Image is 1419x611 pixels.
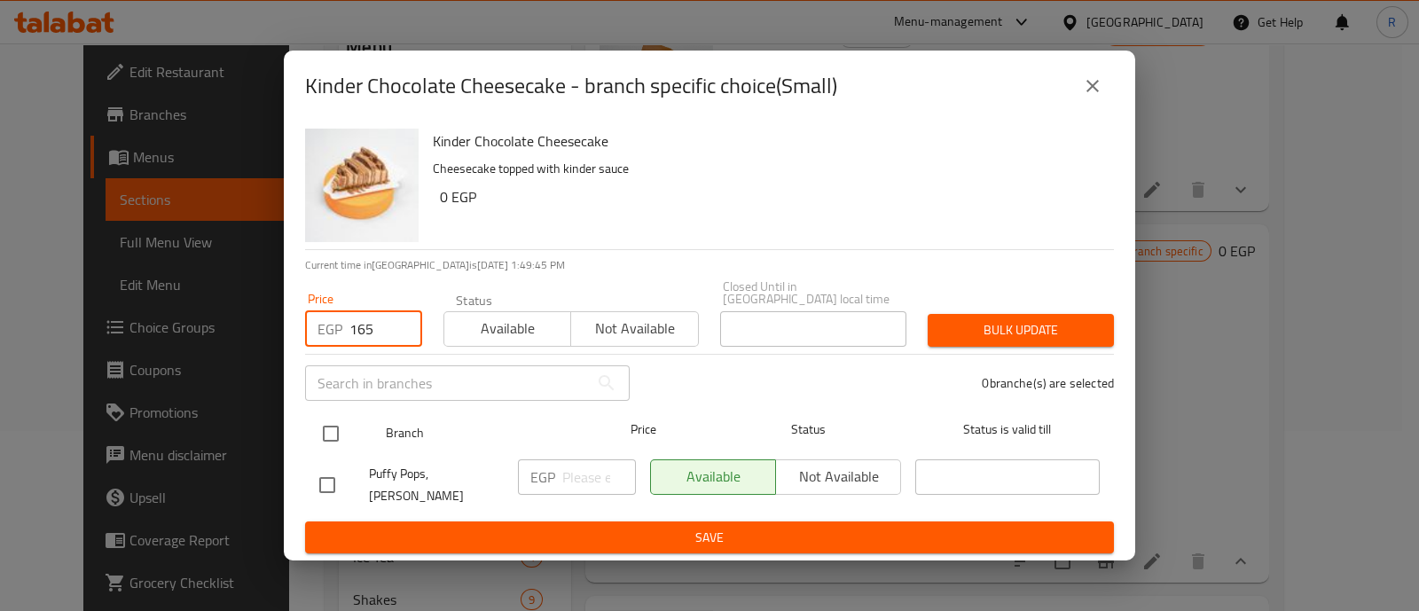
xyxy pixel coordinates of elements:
[305,72,837,100] h2: Kinder Chocolate Cheesecake - branch specific choice(Small)
[369,463,504,507] span: Puffy Pops, [PERSON_NAME]
[305,257,1114,273] p: Current time in [GEOGRAPHIC_DATA] is [DATE] 1:49:45 PM
[440,184,1100,209] h6: 0 EGP
[982,374,1114,392] p: 0 branche(s) are selected
[1071,65,1114,107] button: close
[570,311,698,347] button: Not available
[562,459,636,495] input: Please enter price
[305,521,1114,554] button: Save
[584,419,702,441] span: Price
[433,158,1100,180] p: Cheesecake topped with kinder sauce
[318,318,342,340] p: EGP
[305,365,589,401] input: Search in branches
[915,419,1100,441] span: Status is valid till
[530,466,555,488] p: EGP
[443,311,571,347] button: Available
[942,319,1100,341] span: Bulk update
[433,129,1100,153] h6: Kinder Chocolate Cheesecake
[319,527,1100,549] span: Save
[578,316,691,341] span: Not available
[928,314,1114,347] button: Bulk update
[386,422,570,444] span: Branch
[305,129,419,242] img: Kinder Chocolate Cheesecake
[349,311,422,347] input: Please enter price
[451,316,564,341] span: Available
[717,419,901,441] span: Status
